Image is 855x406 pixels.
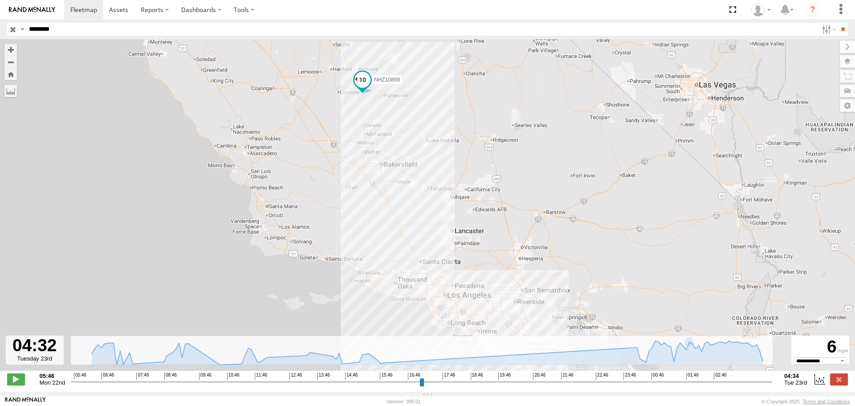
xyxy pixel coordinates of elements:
[651,373,664,380] span: 00:46
[761,399,850,404] div: © Copyright 2025 -
[4,85,17,97] label: Measure
[471,373,483,380] span: 18:46
[793,337,848,357] div: 6
[40,373,65,379] strong: 05:46
[784,373,807,379] strong: 04:34
[4,68,17,80] button: Zoom Home
[443,373,455,380] span: 17:46
[4,44,17,56] button: Zoom in
[803,399,850,404] a: Terms and Conditions
[136,373,149,380] span: 07:46
[561,373,574,380] span: 21:46
[686,373,699,380] span: 01:46
[19,23,26,36] label: Search Query
[4,56,17,68] button: Zoom out
[255,373,267,380] span: 11:46
[748,3,774,16] div: Zulema McIntosch
[199,373,212,380] span: 09:46
[5,397,46,406] a: Visit our Website
[374,77,400,83] span: NHZ10869
[623,373,636,380] span: 23:46
[227,373,240,380] span: 10:46
[380,373,392,380] span: 15:46
[830,373,848,385] label: Close
[498,373,511,380] span: 19:46
[408,373,420,380] span: 16:46
[164,373,177,380] span: 08:46
[289,373,302,380] span: 12:46
[318,373,330,380] span: 13:46
[7,373,25,385] label: Play/Stop
[387,399,421,404] div: Version: 308.01
[714,373,726,380] span: 02:46
[596,373,608,380] span: 22:46
[102,373,114,380] span: 06:46
[533,373,546,380] span: 20:46
[345,373,358,380] span: 14:46
[784,379,807,386] span: Tue 23rd Sep 2025
[9,7,55,13] img: rand-logo.svg
[74,373,86,380] span: 05:46
[806,3,820,17] i: ?
[840,99,855,112] label: Map Settings
[818,23,838,36] label: Search Filter Options
[40,379,65,386] span: Mon 22nd Sep 2025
